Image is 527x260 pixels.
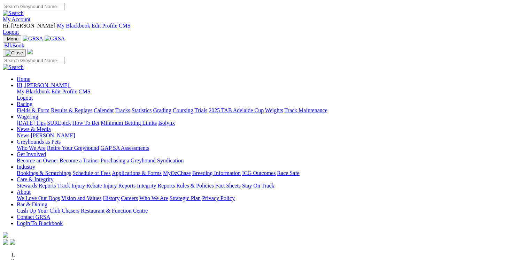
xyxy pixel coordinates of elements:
img: GRSA [23,36,43,42]
a: Careers [121,195,138,201]
a: Syndication [157,158,184,163]
a: About [17,189,31,195]
span: BlkBook [4,43,24,48]
a: Who We Are [17,145,46,151]
a: Become an Owner [17,158,58,163]
button: Toggle navigation [3,35,21,43]
a: [PERSON_NAME] [31,132,75,138]
a: Stay On Track [242,183,274,189]
div: News & Media [17,132,524,139]
a: Retire Your Greyhound [47,145,99,151]
a: Chasers Restaurant & Function Centre [62,208,148,214]
a: CMS [119,23,131,29]
a: News [17,132,29,138]
div: Hi, [PERSON_NAME] [17,89,524,101]
a: Applications & Forms [112,170,162,176]
a: MyOzChase [163,170,191,176]
a: My Blackbook [17,89,50,94]
div: Care & Integrity [17,183,524,189]
img: twitter.svg [10,239,15,245]
img: GRSA [45,36,65,42]
a: Breeding Information [192,170,241,176]
a: Trials [194,107,207,113]
a: Logout [17,95,33,101]
a: Fact Sheets [215,183,241,189]
a: BlkBook [3,43,24,48]
a: 2025 TAB Adelaide Cup [209,107,264,113]
a: Logout [3,29,19,35]
a: Fields & Form [17,107,49,113]
a: Race Safe [277,170,299,176]
a: Bar & Dining [17,201,47,207]
a: Track Injury Rebate [57,183,102,189]
a: How To Bet [72,120,100,126]
a: CMS [79,89,91,94]
a: Track Maintenance [285,107,327,113]
div: Racing [17,107,524,114]
a: Wagering [17,114,38,120]
span: Menu [7,36,18,41]
div: Wagering [17,120,524,126]
a: Who We Are [139,195,168,201]
a: Weights [265,107,283,113]
a: My Blackbook [57,23,90,29]
a: Strategic Plan [170,195,201,201]
a: My Account [3,16,31,22]
a: Edit Profile [92,23,117,29]
div: Get Involved [17,158,524,164]
a: GAP SA Assessments [101,145,149,151]
a: Get Involved [17,151,46,157]
input: Search [3,3,64,10]
a: Stewards Reports [17,183,56,189]
div: Industry [17,170,524,176]
a: SUREpick [47,120,71,126]
input: Search [3,57,64,64]
a: Login To Blackbook [17,220,63,226]
a: Grading [153,107,171,113]
a: Edit Profile [52,89,77,94]
a: Contact GRSA [17,214,50,220]
img: logo-grsa-white.png [27,49,33,54]
a: Minimum Betting Limits [101,120,157,126]
a: Injury Reports [103,183,135,189]
a: Care & Integrity [17,176,54,182]
img: Search [3,10,24,16]
a: Isolynx [158,120,175,126]
a: Become a Trainer [60,158,99,163]
a: ICG Outcomes [242,170,276,176]
span: Hi, [PERSON_NAME] [3,23,55,29]
img: facebook.svg [3,239,8,245]
span: Hi, [PERSON_NAME] [17,82,69,88]
a: Industry [17,164,35,170]
a: Vision and Values [61,195,101,201]
a: Home [17,76,30,82]
a: Results & Replays [51,107,92,113]
button: Toggle navigation [3,49,26,57]
a: Privacy Policy [202,195,235,201]
a: Greyhounds as Pets [17,139,61,145]
a: History [103,195,119,201]
img: Close [6,50,23,56]
div: My Account [3,23,524,35]
a: Schedule of Fees [72,170,110,176]
div: Greyhounds as Pets [17,145,524,151]
a: Integrity Reports [137,183,175,189]
img: Search [3,64,24,70]
a: [DATE] Tips [17,120,46,126]
a: Rules & Policies [176,183,214,189]
div: Bar & Dining [17,208,524,214]
a: Statistics [132,107,152,113]
a: Cash Up Your Club [17,208,60,214]
a: Coursing [173,107,193,113]
img: logo-grsa-white.png [3,232,8,238]
div: About [17,195,524,201]
a: Bookings & Scratchings [17,170,71,176]
a: Purchasing a Greyhound [101,158,156,163]
a: We Love Our Dogs [17,195,60,201]
a: News & Media [17,126,51,132]
a: Calendar [94,107,114,113]
a: Tracks [115,107,130,113]
a: Racing [17,101,32,107]
a: Hi, [PERSON_NAME] [17,82,71,88]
